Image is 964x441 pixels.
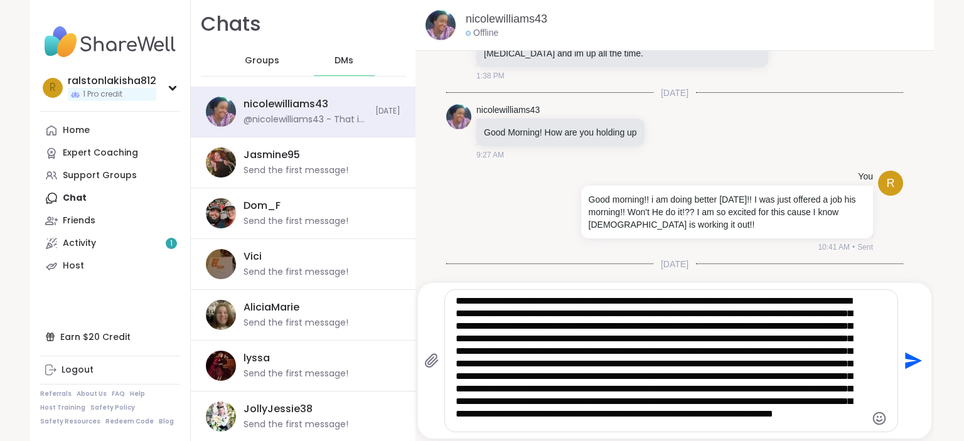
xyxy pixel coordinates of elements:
span: • [852,242,855,253]
img: https://sharewell-space-live.sfo3.digitaloceanspaces.com/user-generated/3403c148-dfcf-4217-9166-8... [446,104,471,129]
img: https://sharewell-space-live.sfo3.digitaloceanspaces.com/user-generated/3403c148-dfcf-4217-9166-8... [206,97,236,127]
span: 9:27 AM [476,149,504,161]
img: https://sharewell-space-live.sfo3.digitaloceanspaces.com/user-generated/ddf01a60-9946-47ee-892f-d... [206,300,236,330]
div: Home [63,124,90,137]
img: ShareWell Nav Logo [40,20,180,64]
span: DMs [335,55,353,67]
a: Expert Coaching [40,142,180,164]
img: https://sharewell-space-live.sfo3.digitaloceanspaces.com/user-generated/0818d3a5-ec43-4745-9685-c... [206,147,236,178]
div: Send the first message! [244,215,348,228]
button: Send [898,347,926,375]
a: Referrals [40,390,72,398]
div: Send the first message! [244,164,348,177]
a: Redeem Code [105,417,154,426]
a: Activity1 [40,232,180,255]
div: Send the first message! [244,418,348,431]
button: Emoji picker [872,411,887,426]
a: nicolewilliams43 [476,104,540,117]
p: Good Morning! How are you holding up [484,126,637,139]
div: AliciaMarie [244,300,299,314]
span: [DATE] [375,106,400,117]
a: FAQ [112,390,125,398]
span: 1 [170,238,173,249]
span: 1:38 PM [476,70,505,82]
a: Home [40,119,180,142]
div: Offline [466,27,498,40]
div: Send the first message! [244,317,348,329]
a: Safety Policy [90,403,135,412]
span: r [886,175,894,192]
img: https://sharewell-space-live.sfo3.digitaloceanspaces.com/user-generated/3602621c-eaa5-4082-863a-9... [206,401,236,432]
div: Vici [244,250,262,263]
span: 10:41 AM [818,242,850,253]
div: Support Groups [63,169,137,182]
div: Activity [63,237,96,250]
a: Safety Resources [40,417,100,426]
img: https://sharewell-space-live.sfo3.digitaloceanspaces.com/user-generated/9f3a56fe-d162-402e-87a9-e... [206,249,236,279]
div: Friends [63,215,95,227]
a: Host [40,255,180,277]
div: Earn $20 Credit [40,326,180,348]
div: Send the first message! [244,368,348,380]
div: Send the first message! [244,266,348,279]
span: Groups [245,55,279,67]
span: Sent [857,242,873,253]
div: Unread messages [446,275,903,295]
a: Host Training [40,403,85,412]
a: Logout [40,359,180,381]
span: [DATE] [653,87,696,99]
div: @nicolewilliams43 - That is so good to hear. I hope that [DEMOGRAPHIC_DATA] can bless me like tha... [244,114,368,126]
img: https://sharewell-space-live.sfo3.digitaloceanspaces.com/user-generated/3403c148-dfcf-4217-9166-8... [426,10,456,40]
span: r [50,80,56,96]
div: Host [63,260,84,272]
div: ralstonlakisha812 [68,74,156,88]
div: nicolewilliams43 [244,97,328,111]
div: Logout [62,364,94,376]
div: JollyJessie38 [244,402,313,416]
div: Dom_F [244,199,281,213]
img: https://sharewell-space-live.sfo3.digitaloceanspaces.com/user-generated/5ec7d22b-bff4-42bd-9ffa-4... [206,351,236,381]
div: Expert Coaching [63,147,138,159]
h1: Chats [201,10,261,38]
textarea: Type your message [456,295,865,427]
p: Good morning!! i am doing better [DATE]!! I was just offered a job his morning!! Won't He do it!?... [589,193,865,231]
span: 1 Pro credit [83,89,122,100]
a: nicolewilliams43 [466,11,547,27]
h4: You [858,171,873,183]
a: About Us [77,390,107,398]
div: lyssa [244,351,270,365]
span: [DATE] [653,258,696,270]
a: Support Groups [40,164,180,187]
div: Jasmine95 [244,148,300,162]
img: https://sharewell-space-live.sfo3.digitaloceanspaces.com/user-generated/163e23ad-2f0f-45ec-89bf-7... [206,198,236,228]
a: Help [130,390,145,398]
a: Friends [40,210,180,232]
a: Blog [159,417,174,426]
